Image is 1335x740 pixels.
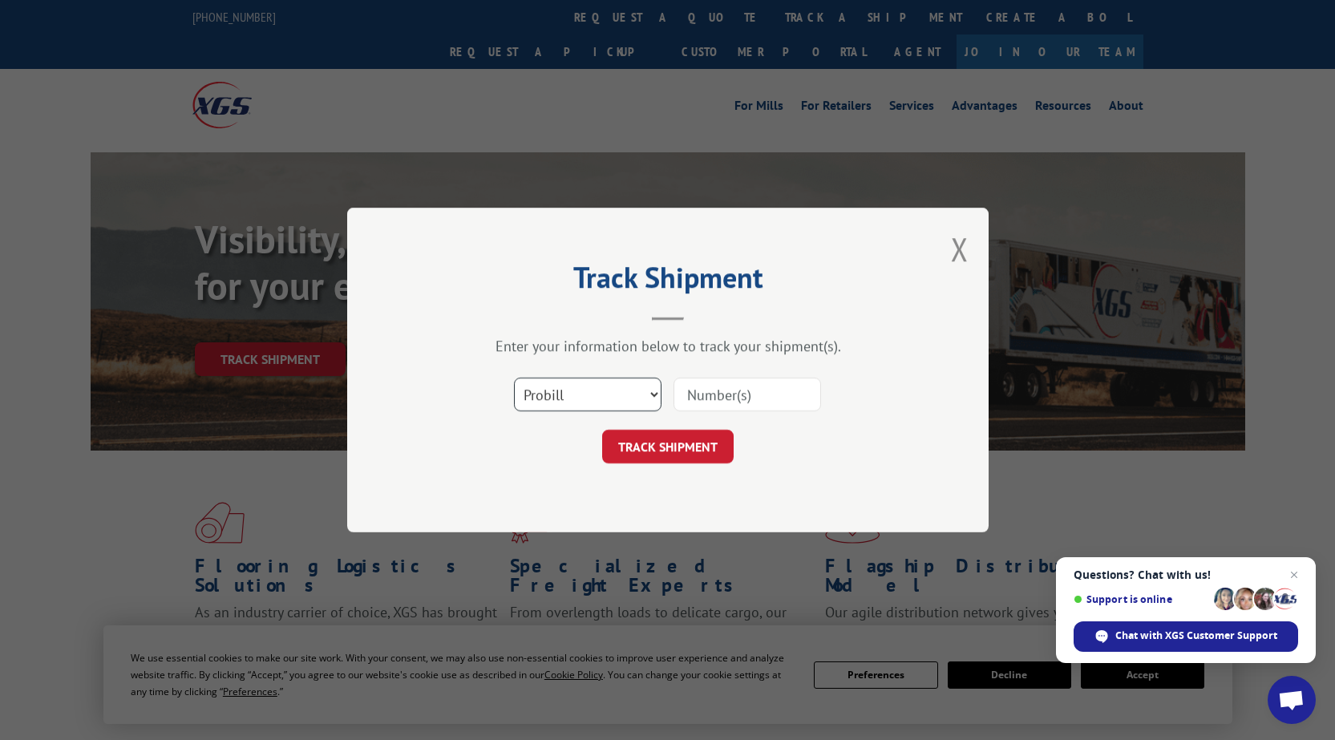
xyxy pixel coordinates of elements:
span: Support is online [1074,593,1208,605]
div: Open chat [1268,676,1316,724]
div: Enter your information below to track your shipment(s). [427,337,908,355]
button: TRACK SHIPMENT [602,430,734,463]
div: Chat with XGS Customer Support [1074,621,1298,652]
span: Chat with XGS Customer Support [1115,629,1277,643]
h2: Track Shipment [427,266,908,297]
button: Close modal [951,228,969,270]
span: Close chat [1284,565,1304,584]
input: Number(s) [674,378,821,411]
span: Questions? Chat with us! [1074,568,1298,581]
